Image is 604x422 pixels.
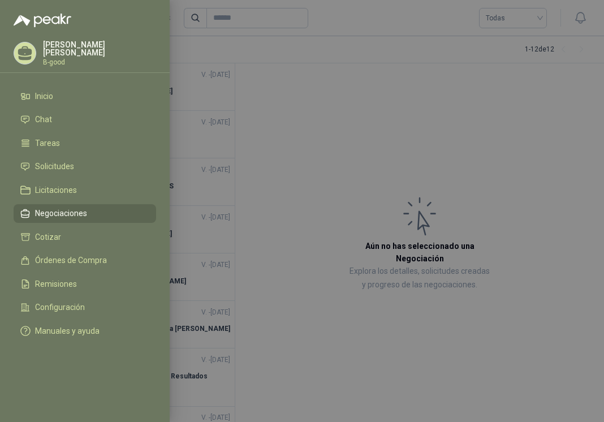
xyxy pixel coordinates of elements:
[35,162,74,171] span: Solicitudes
[35,256,107,265] span: Órdenes de Compra
[14,110,156,130] a: Chat
[14,87,156,106] a: Inicio
[35,209,87,218] span: Negociaciones
[14,251,156,270] a: Órdenes de Compra
[43,59,156,66] p: B-good
[35,186,77,195] span: Licitaciones
[14,321,156,341] a: Manuales y ayuda
[14,274,156,294] a: Remisiones
[35,303,85,312] span: Configuración
[35,115,52,124] span: Chat
[35,326,100,335] span: Manuales y ayuda
[35,139,60,148] span: Tareas
[35,232,61,242] span: Cotizar
[14,298,156,317] a: Configuración
[14,14,71,27] img: Logo peakr
[14,227,156,247] a: Cotizar
[14,180,156,200] a: Licitaciones
[14,157,156,176] a: Solicitudes
[14,204,156,223] a: Negociaciones
[43,41,156,57] p: [PERSON_NAME] [PERSON_NAME]
[35,92,53,101] span: Inicio
[14,134,156,153] a: Tareas
[35,279,77,288] span: Remisiones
